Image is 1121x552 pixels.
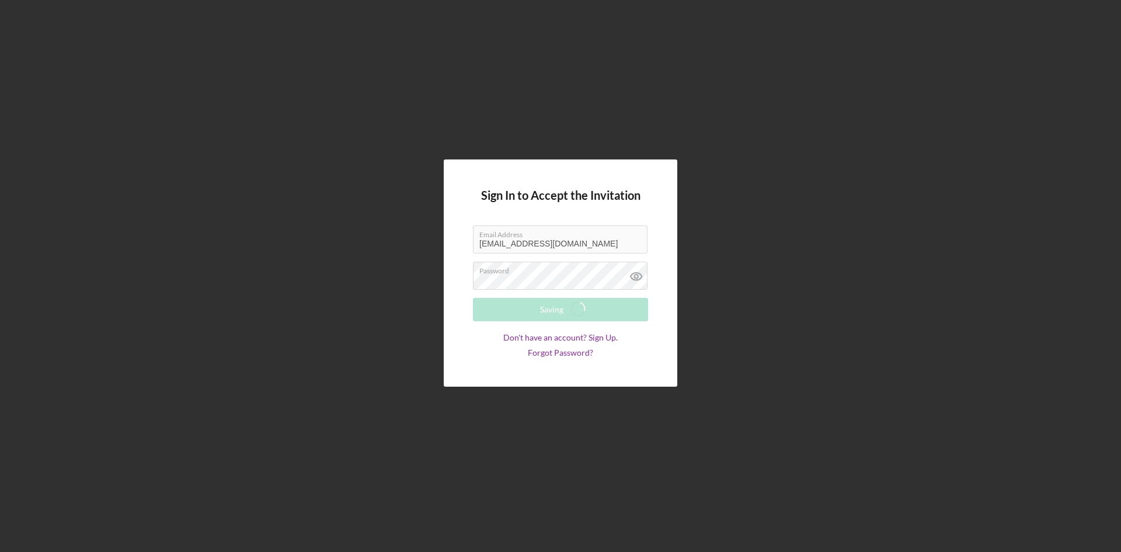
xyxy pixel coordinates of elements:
h4: Sign In to Accept the Invitation [481,189,640,202]
label: Password [479,262,647,275]
div: Saving [540,298,563,321]
button: Saving [473,298,648,321]
label: Email Address [479,226,647,239]
a: Forgot Password? [528,348,593,357]
a: Don't have an account? Sign Up. [503,333,618,342]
